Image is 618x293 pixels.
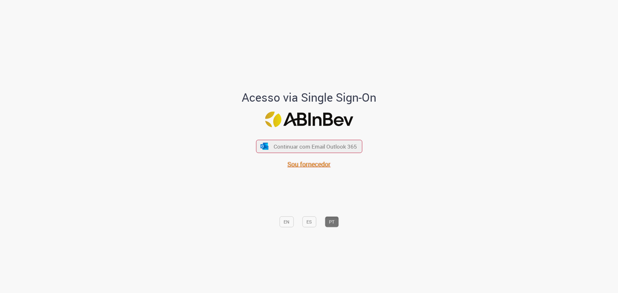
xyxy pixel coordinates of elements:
button: PT [325,216,339,227]
img: Logo ABInBev [265,111,353,127]
button: ícone Azure/Microsoft 360 Continuar com Email Outlook 365 [256,140,362,153]
h1: Acesso via Single Sign-On [220,91,398,104]
img: ícone Azure/Microsoft 360 [260,143,269,150]
span: Continuar com Email Outlook 365 [274,143,357,150]
button: ES [302,216,316,227]
button: EN [279,216,294,227]
a: Sou fornecedor [287,160,331,169]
